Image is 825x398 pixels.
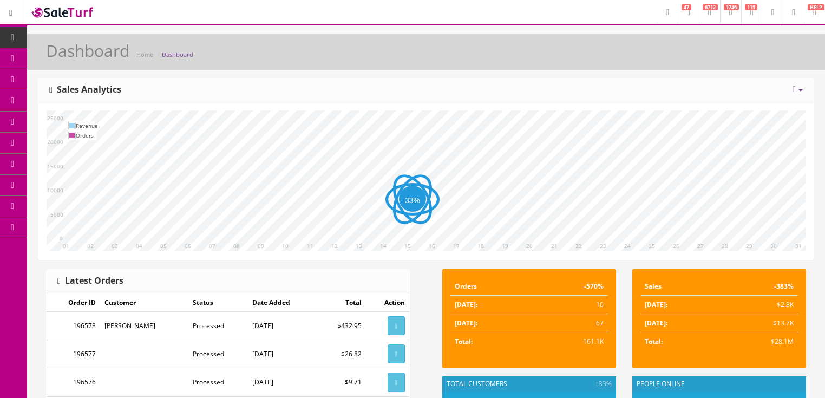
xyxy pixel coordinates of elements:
[100,312,188,340] td: [PERSON_NAME]
[719,314,798,332] td: $13.7K
[703,4,718,10] span: 6712
[47,312,100,340] td: 196578
[632,376,806,392] div: People Online
[317,293,366,312] td: Total
[719,277,798,296] td: -383%
[455,337,473,346] strong: Total:
[162,50,193,58] a: Dashboard
[317,368,366,396] td: $9.71
[531,277,608,296] td: -570%
[248,340,317,368] td: [DATE]
[136,50,153,58] a: Home
[531,296,608,314] td: 10
[248,312,317,340] td: [DATE]
[597,379,612,389] span: 33%
[76,131,98,140] td: Orders
[188,368,248,396] td: Processed
[531,314,608,332] td: 67
[47,368,100,396] td: 196576
[248,293,317,312] td: Date Added
[745,4,757,10] span: 115
[188,293,248,312] td: Status
[366,293,409,312] td: Action
[724,4,739,10] span: 1746
[188,312,248,340] td: Processed
[47,340,100,368] td: 196577
[455,318,477,328] strong: [DATE]:
[455,300,477,309] strong: [DATE]:
[248,368,317,396] td: [DATE]
[645,337,663,346] strong: Total:
[76,121,98,131] td: Revenue
[640,277,719,296] td: Sales
[317,340,366,368] td: $26.82
[682,4,691,10] span: 47
[645,318,667,328] strong: [DATE]:
[30,5,95,19] img: SaleTurf
[188,340,248,368] td: Processed
[719,332,798,351] td: $28.1M
[531,332,608,351] td: 161.1K
[450,277,531,296] td: Orders
[808,4,824,10] span: HELP
[46,42,129,60] h1: Dashboard
[49,85,121,95] h3: Sales Analytics
[57,276,123,286] h3: Latest Orders
[442,376,616,392] div: Total Customers
[317,312,366,340] td: $432.95
[47,293,100,312] td: Order ID
[100,293,188,312] td: Customer
[719,296,798,314] td: $2.8K
[645,300,667,309] strong: [DATE]:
